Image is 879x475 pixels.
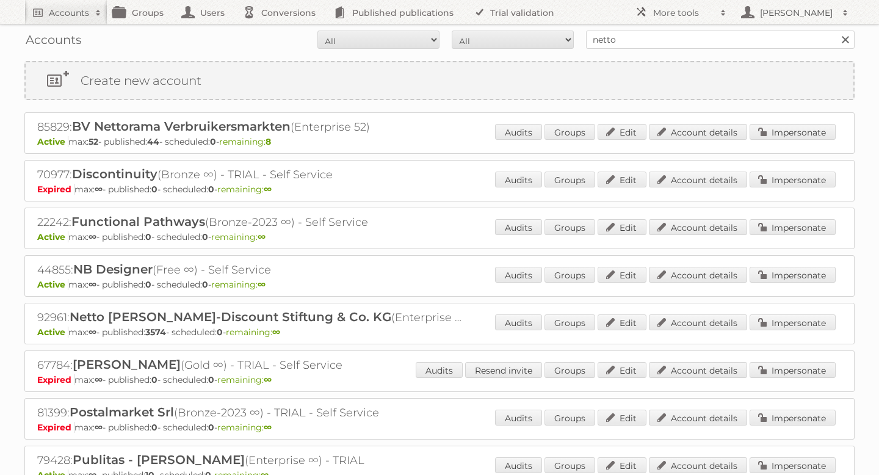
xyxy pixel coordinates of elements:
[217,184,272,195] span: remaining:
[217,327,223,338] strong: 0
[264,422,272,433] strong: ∞
[208,184,214,195] strong: 0
[598,267,646,283] a: Edit
[598,124,646,140] a: Edit
[95,422,103,433] strong: ∞
[258,231,266,242] strong: ∞
[544,172,595,187] a: Groups
[37,184,74,195] span: Expired
[89,231,96,242] strong: ∞
[544,362,595,378] a: Groups
[37,374,74,385] span: Expired
[49,7,89,19] h2: Accounts
[264,184,272,195] strong: ∞
[37,327,842,338] p: max: - published: - scheduled: -
[598,219,646,235] a: Edit
[26,62,853,99] a: Create new account
[37,422,74,433] span: Expired
[37,310,465,325] h2: 92961: (Enterprise ∞)
[598,314,646,330] a: Edit
[217,374,272,385] span: remaining:
[598,410,646,426] a: Edit
[211,279,266,290] span: remaining:
[750,362,836,378] a: Impersonate
[495,219,542,235] a: Audits
[37,279,842,290] p: max: - published: - scheduled: -
[151,422,157,433] strong: 0
[495,457,542,473] a: Audits
[649,172,747,187] a: Account details
[37,231,68,242] span: Active
[37,136,842,147] p: max: - published: - scheduled: -
[73,262,153,277] span: NB Designer
[653,7,714,19] h2: More tools
[272,327,280,338] strong: ∞
[495,124,542,140] a: Audits
[598,457,646,473] a: Edit
[649,362,747,378] a: Account details
[72,167,157,181] span: Discontinuity
[37,214,465,230] h2: 22242: (Bronze-2023 ∞) - Self Service
[95,374,103,385] strong: ∞
[544,457,595,473] a: Groups
[649,457,747,473] a: Account details
[219,136,271,147] span: remaining:
[70,405,174,419] span: Postalmarket Srl
[37,184,842,195] p: max: - published: - scheduled: -
[416,362,463,378] a: Audits
[649,124,747,140] a: Account details
[151,184,157,195] strong: 0
[750,267,836,283] a: Impersonate
[37,136,68,147] span: Active
[544,124,595,140] a: Groups
[750,124,836,140] a: Impersonate
[757,7,836,19] h2: [PERSON_NAME]
[37,327,68,338] span: Active
[145,231,151,242] strong: 0
[202,231,208,242] strong: 0
[544,314,595,330] a: Groups
[37,452,465,468] h2: 79428: (Enterprise ∞) - TRIAL
[37,231,842,242] p: max: - published: - scheduled: -
[72,119,291,134] span: BV Nettorama Verbruikersmarkten
[145,279,151,290] strong: 0
[37,167,465,183] h2: 70977: (Bronze ∞) - TRIAL - Self Service
[649,219,747,235] a: Account details
[89,327,96,338] strong: ∞
[37,374,842,385] p: max: - published: - scheduled: -
[598,172,646,187] a: Edit
[70,310,391,324] span: Netto [PERSON_NAME]-Discount Stiftung & Co. KG
[37,279,68,290] span: Active
[37,357,465,373] h2: 67784: (Gold ∞) - TRIAL - Self Service
[495,267,542,283] a: Audits
[544,410,595,426] a: Groups
[217,422,272,433] span: remaining:
[495,410,542,426] a: Audits
[495,314,542,330] a: Audits
[750,457,836,473] a: Impersonate
[750,219,836,235] a: Impersonate
[211,231,266,242] span: remaining:
[37,119,465,135] h2: 85829: (Enterprise 52)
[95,184,103,195] strong: ∞
[750,410,836,426] a: Impersonate
[37,262,465,278] h2: 44855: (Free ∞) - Self Service
[89,136,98,147] strong: 52
[73,452,245,467] span: Publitas - [PERSON_NAME]
[208,374,214,385] strong: 0
[495,172,542,187] a: Audits
[89,279,96,290] strong: ∞
[544,267,595,283] a: Groups
[73,357,181,372] span: [PERSON_NAME]
[208,422,214,433] strong: 0
[544,219,595,235] a: Groups
[750,314,836,330] a: Impersonate
[147,136,159,147] strong: 44
[465,362,542,378] a: Resend invite
[226,327,280,338] span: remaining:
[266,136,271,147] strong: 8
[258,279,266,290] strong: ∞
[598,362,646,378] a: Edit
[649,267,747,283] a: Account details
[37,422,842,433] p: max: - published: - scheduled: -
